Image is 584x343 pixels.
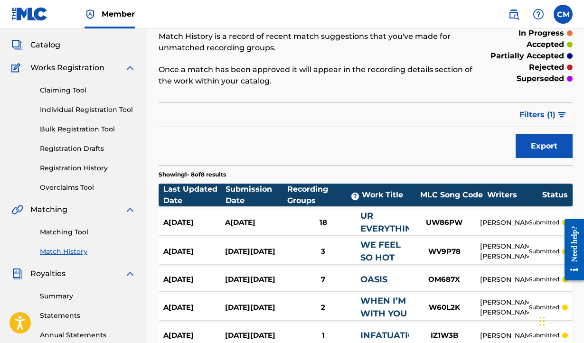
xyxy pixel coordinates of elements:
[163,184,226,206] div: Last Updated Date
[516,134,573,158] button: Export
[40,247,136,257] a: Match History
[527,39,564,50] p: accepted
[480,297,529,317] div: [PERSON_NAME],[PERSON_NAME]I[PERSON_NAME]N[PERSON_NAME]
[537,297,584,343] iframe: Chat Widget
[159,170,226,179] p: Showing 1 - 8 of 8 results
[40,144,136,154] a: Registration Drafts
[409,330,480,341] div: IZ1W3B
[163,274,225,285] div: A[DATE]
[159,64,477,87] p: Once a match has been approved it will appear in the recording details section of the work within...
[360,296,407,319] a: WHEN I’M WITH YOU
[360,211,419,234] a: UR EVERYTHING
[480,241,529,261] div: [PERSON_NAME]Y[PERSON_NAME]N[PERSON_NAME]S,[PERSON_NAME]
[362,189,416,201] div: Work Title
[11,7,48,21] img: MLC Logo
[102,9,135,19] span: Member
[85,9,96,20] img: Top Rightsholder
[409,217,480,228] div: UW86PW
[286,246,360,257] div: 3
[533,9,544,20] img: help
[40,124,136,134] a: Bulk Registration Tool
[558,112,566,118] img: filter
[542,189,568,201] div: Status
[409,246,480,257] div: WV9P78
[517,73,564,84] p: superseded
[124,268,136,279] img: expand
[360,330,422,341] a: INFATUATION
[226,184,288,206] div: Submission Date
[286,302,360,313] div: 2
[40,227,136,237] a: Matching Tool
[163,246,225,257] div: A[DATE]
[529,218,559,227] p: submitted
[519,109,556,121] span: Filters ( 1 )
[539,307,545,335] div: Drag
[11,204,23,215] img: Matching
[30,204,67,215] span: Matching
[518,28,564,39] p: in progress
[225,330,287,341] div: [DATE][DATE]
[554,5,573,24] div: User Menu
[529,62,564,73] p: rejected
[514,103,573,127] button: Filters (1)
[480,331,529,341] div: [PERSON_NAME]
[40,85,136,95] a: Claiming Tool
[11,268,23,279] img: Royalties
[40,183,136,193] a: Overclaims Tool
[490,50,564,62] p: partially accepted
[124,62,136,74] img: expand
[409,274,480,285] div: OM687X
[30,62,104,74] span: Works Registration
[409,302,480,313] div: W60L2K
[163,330,225,341] div: A[DATE]
[351,193,359,200] span: ?
[163,217,225,228] div: A[DATE]
[40,105,136,115] a: Individual Registration Tool
[529,303,559,312] p: submitted
[487,189,542,201] div: Writers
[40,311,136,321] a: Statements
[11,39,60,51] a: CatalogCatalog
[40,163,136,173] a: Registration History
[480,218,529,228] div: [PERSON_NAME]
[124,204,136,215] img: expand
[225,246,287,257] div: [DATE][DATE]
[529,5,548,24] div: Help
[529,275,559,284] p: submitted
[225,302,287,313] div: [DATE][DATE]
[11,39,23,51] img: Catalog
[286,274,360,285] div: 7
[529,331,559,340] p: submitted
[287,184,362,206] div: Recording Groups
[163,302,225,313] div: A[DATE]
[557,209,584,290] iframe: Resource Center
[286,217,360,228] div: 18
[529,247,559,256] p: submitted
[508,9,519,20] img: search
[504,5,523,24] a: Public Search
[30,39,60,51] span: Catalog
[11,62,24,74] img: Works Registration
[30,268,66,279] span: Royalties
[225,274,287,285] div: [DATE][DATE]
[480,275,529,285] div: [PERSON_NAME]
[360,274,387,285] a: OASIS
[360,240,401,263] a: WE FEEL SO HOT
[40,291,136,301] a: Summary
[225,217,287,228] div: A[DATE]
[159,31,477,54] p: Match History is a record of recent match suggestions that you've made for unmatched recording gr...
[286,330,360,341] div: 1
[416,189,487,201] div: MLC Song Code
[40,330,136,340] a: Annual Statements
